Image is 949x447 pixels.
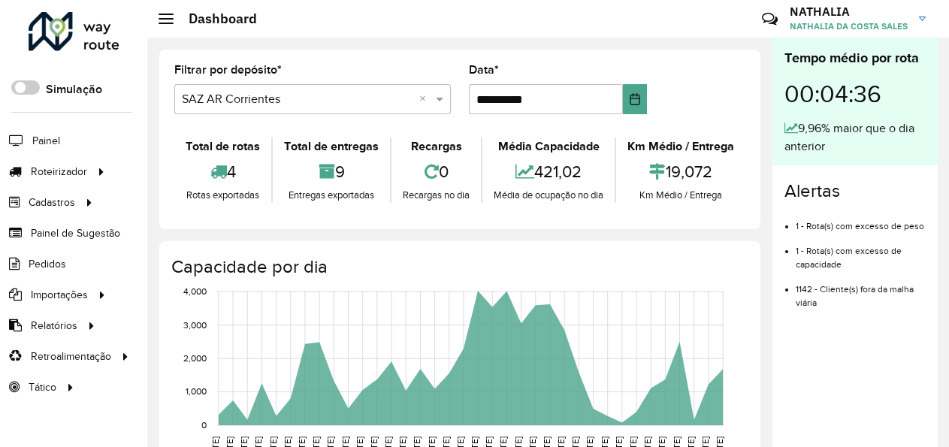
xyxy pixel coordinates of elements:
div: Km Médio / Entrega [620,137,742,156]
text: 1,000 [186,387,207,397]
h4: Alertas [784,180,926,202]
div: Recargas no dia [395,188,477,203]
div: Recargas [395,137,477,156]
label: Simulação [46,80,102,98]
h4: Capacidade por dia [171,256,745,278]
span: Painel de Sugestão [31,225,120,241]
span: NATHALIA DA COSTA SALES [790,20,908,33]
text: 2,000 [183,353,207,363]
div: Km Médio / Entrega [620,188,742,203]
div: 00:04:36 [784,68,926,119]
span: Pedidos [29,256,66,272]
div: 421,02 [486,156,611,188]
div: Entregas exportadas [277,188,386,203]
div: Tempo médio por rota [784,48,926,68]
span: Cadastros [29,195,75,210]
span: Tático [29,379,56,395]
text: 4,000 [183,287,207,297]
text: 0 [201,420,207,430]
div: Média Capacidade [486,137,611,156]
span: Roteirizador [31,164,87,180]
span: Clear all [419,90,432,108]
div: 4 [178,156,267,188]
h3: NATHALIA [790,5,908,19]
span: Retroalimentação [31,349,111,364]
h2: Dashboard [174,11,257,27]
div: 9 [277,156,386,188]
span: Painel [32,133,60,149]
div: 19,072 [620,156,742,188]
li: 1 - Rota(s) com excesso de capacidade [796,233,926,271]
li: 1142 - Cliente(s) fora da malha viária [796,271,926,310]
li: 1 - Rota(s) com excesso de peso [796,208,926,233]
text: 3,000 [183,320,207,330]
div: 0 [395,156,477,188]
div: 9,96% maior que o dia anterior [784,119,926,156]
label: Filtrar por depósito [174,61,282,79]
div: Total de entregas [277,137,386,156]
span: Importações [31,287,88,303]
span: Relatórios [31,318,77,334]
label: Data [469,61,499,79]
div: Rotas exportadas [178,188,267,203]
button: Choose Date [623,84,647,114]
div: Total de rotas [178,137,267,156]
div: Média de ocupação no dia [486,188,611,203]
a: Contato Rápido [754,3,786,35]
